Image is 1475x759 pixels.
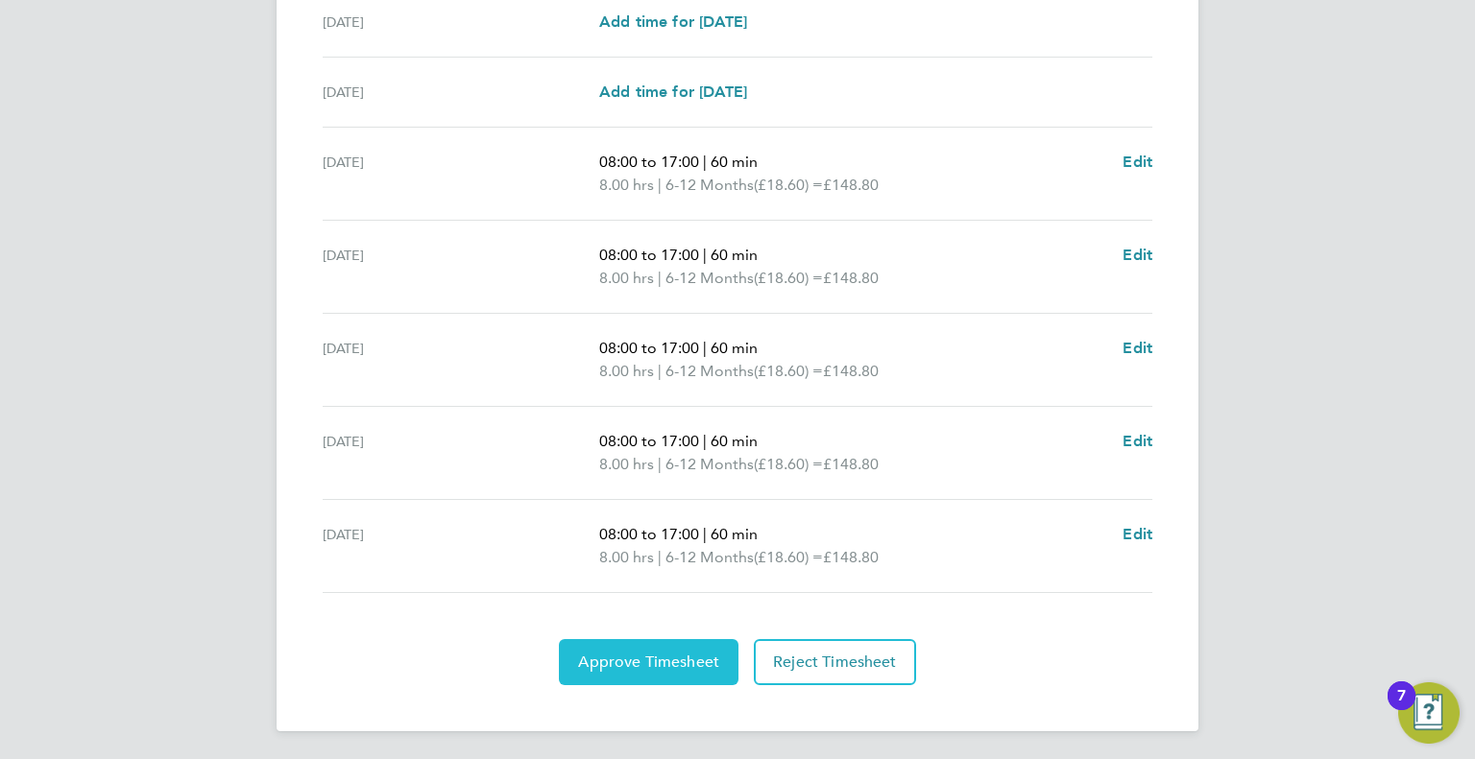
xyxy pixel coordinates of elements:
[323,430,599,476] div: [DATE]
[599,269,654,287] span: 8.00 hrs
[599,362,654,380] span: 8.00 hrs
[323,337,599,383] div: [DATE]
[754,269,823,287] span: (£18.60) =
[323,81,599,104] div: [DATE]
[823,269,879,287] span: £148.80
[703,153,707,171] span: |
[599,12,747,31] span: Add time for [DATE]
[1123,523,1152,546] a: Edit
[1123,246,1152,264] span: Edit
[1123,151,1152,174] a: Edit
[773,652,897,672] span: Reject Timesheet
[599,81,747,104] a: Add time for [DATE]
[711,525,758,543] span: 60 min
[599,11,747,34] a: Add time for [DATE]
[1123,244,1152,267] a: Edit
[323,523,599,569] div: [DATE]
[1123,337,1152,360] a: Edit
[599,525,699,543] span: 08:00 to 17:00
[754,176,823,194] span: (£18.60) =
[1123,432,1152,450] span: Edit
[599,455,654,473] span: 8.00 hrs
[323,151,599,197] div: [DATE]
[754,639,916,685] button: Reject Timesheet
[599,176,654,194] span: 8.00 hrs
[703,525,707,543] span: |
[754,548,823,566] span: (£18.60) =
[711,246,758,264] span: 60 min
[1123,525,1152,543] span: Edit
[578,652,719,672] span: Approve Timesheet
[665,267,754,290] span: 6-12 Months
[658,176,662,194] span: |
[711,153,758,171] span: 60 min
[754,455,823,473] span: (£18.60) =
[658,548,662,566] span: |
[599,432,699,450] span: 08:00 to 17:00
[599,153,699,171] span: 08:00 to 17:00
[1398,682,1460,744] button: Open Resource Center, 7 new notifications
[711,432,758,450] span: 60 min
[1123,339,1152,357] span: Edit
[323,11,599,34] div: [DATE]
[665,453,754,476] span: 6-12 Months
[703,339,707,357] span: |
[599,548,654,566] span: 8.00 hrs
[703,432,707,450] span: |
[665,360,754,383] span: 6-12 Months
[823,548,879,566] span: £148.80
[658,269,662,287] span: |
[559,639,738,685] button: Approve Timesheet
[599,339,699,357] span: 08:00 to 17:00
[599,246,699,264] span: 08:00 to 17:00
[323,244,599,290] div: [DATE]
[658,455,662,473] span: |
[1397,696,1406,721] div: 7
[754,362,823,380] span: (£18.60) =
[665,174,754,197] span: 6-12 Months
[823,362,879,380] span: £148.80
[703,246,707,264] span: |
[823,176,879,194] span: £148.80
[599,83,747,101] span: Add time for [DATE]
[1123,430,1152,453] a: Edit
[665,546,754,569] span: 6-12 Months
[1123,153,1152,171] span: Edit
[711,339,758,357] span: 60 min
[823,455,879,473] span: £148.80
[658,362,662,380] span: |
